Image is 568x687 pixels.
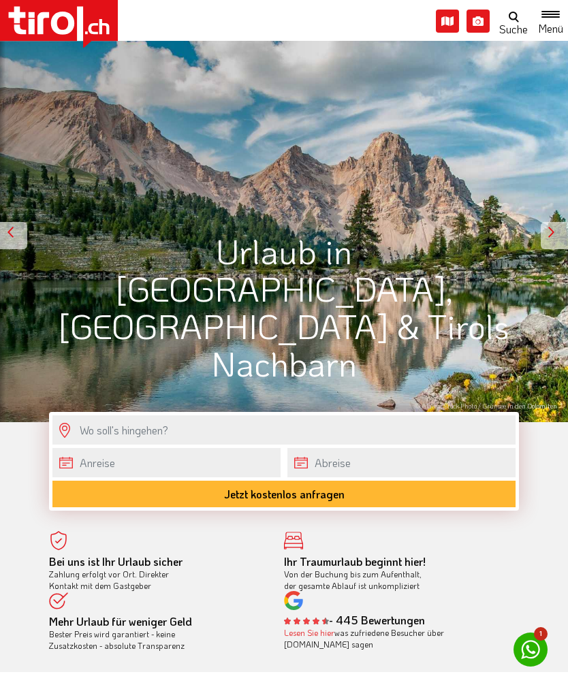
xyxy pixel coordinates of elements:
[284,627,499,650] div: was zufriedene Besucher über [DOMAIN_NAME] sagen
[284,556,499,591] div: Von der Buchung bis zum Aufenthalt, der gesamte Ablauf ist unkompliziert
[284,613,425,627] b: - 445 Bewertungen
[52,481,516,507] button: Jetzt kostenlos anfragen
[284,627,334,638] a: Lesen Sie hier
[49,556,264,591] div: Zahlung erfolgt vor Ort. Direkter Kontakt mit dem Gastgeber
[49,554,183,569] b: Bei uns ist Ihr Urlaub sicher
[49,616,264,651] div: Bester Preis wird garantiert - keine Zusatzkosten - absolute Transparenz
[467,10,490,33] i: Fotogalerie
[534,627,548,641] span: 1
[49,614,192,628] b: Mehr Urlaub für weniger Geld
[436,10,459,33] i: Karte öffnen
[284,554,426,569] b: Ihr Traumurlaub beginnt hier!
[533,8,568,34] button: Toggle navigation
[287,448,516,477] input: Abreise
[514,633,548,667] a: 1
[52,415,516,445] input: Wo soll's hingehen?
[284,591,303,610] img: google
[52,448,281,477] input: Anreise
